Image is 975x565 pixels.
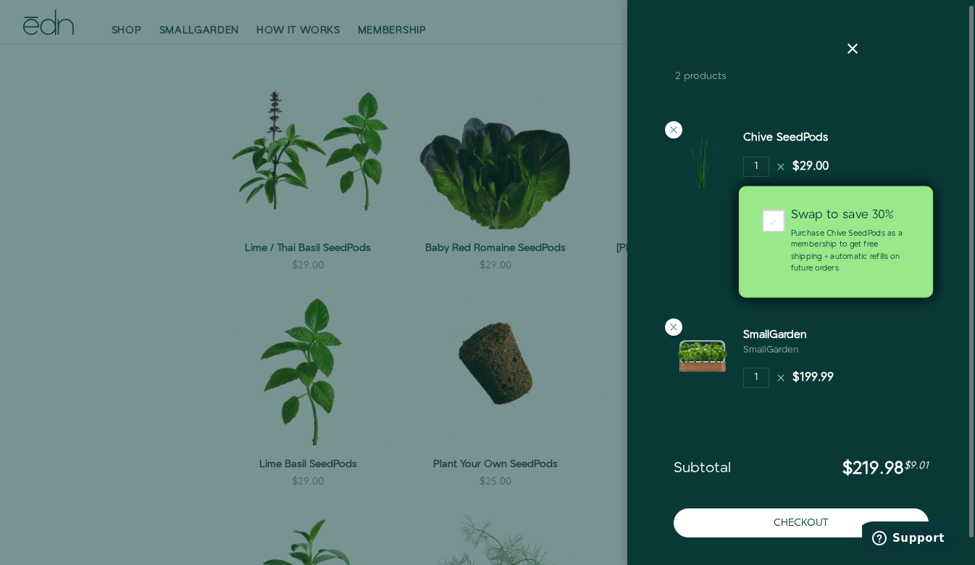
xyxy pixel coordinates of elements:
div: $199.99 [792,370,834,387]
div: $29.00 [792,159,829,176]
img: Chive SeedPods [674,130,732,188]
div: ✓ [762,210,785,233]
span: $219.98 [842,456,904,481]
a: SmallGarden [743,327,807,342]
a: Chive SeedPods [743,130,828,145]
button: Checkout [674,508,929,537]
a: Cart [675,40,755,66]
span: 2 [675,69,681,83]
p: Purchase Chive SeedPods as a membership to get free shipping + automatic refills on future orders [791,228,910,275]
img: SmallGarden - SmallGarden [674,327,732,385]
span: $9.01 [904,458,929,473]
span: Subtotal [674,460,731,477]
span: products [684,69,727,83]
div: Swap to save 30% [791,210,910,222]
div: SmallGarden [743,343,807,357]
iframe: Opens a widget where you can find more information [862,521,961,558]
